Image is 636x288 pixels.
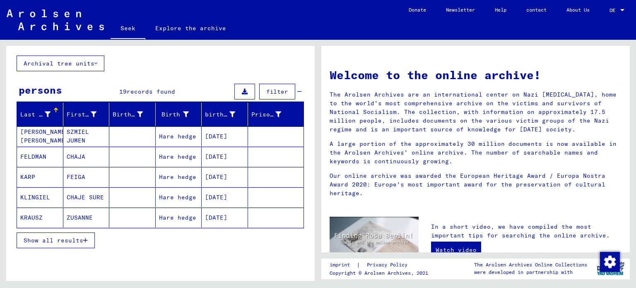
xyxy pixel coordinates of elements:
[111,18,145,40] a: Seek
[24,60,94,67] font: Archival tree units
[20,173,35,181] font: KARP
[109,103,156,126] mat-header-cell: Birth name
[266,88,288,95] font: filter
[67,111,104,118] font: First name
[20,214,43,221] font: KRAUSZ
[259,84,295,99] button: filter
[330,217,419,265] img: video.jpg
[7,10,104,30] img: Arolsen_neg.svg
[19,84,62,96] font: persons
[67,194,104,201] font: CHAJE SURE
[67,173,85,181] font: FEIGA
[17,56,104,71] button: Archival tree units
[205,194,227,201] font: [DATE]
[20,153,46,160] font: FELDMAN
[205,173,227,181] font: [DATE]
[595,258,626,279] img: yv_logo.png
[67,128,89,144] font: SZMIEL JUMEN
[251,108,294,121] div: Prisoner #
[67,153,85,160] font: CHAJA
[330,140,617,165] font: A large portion of the approximately 30 million documents is now available in the Arolsen Archive...
[474,269,573,275] font: were developed in partnership with
[526,7,547,13] font: contact
[330,172,605,197] font: Our online archive was awarded the European Heritage Award / Europa Nostra Award 2020: Europe's m...
[436,246,477,254] font: Watch video
[202,103,248,126] mat-header-cell: birth date
[431,223,610,239] font: In a short video, we have compiled the most important tips for searching the online archive.
[17,232,95,248] button: Show all results
[159,173,196,181] font: Hare hedge
[145,18,236,38] a: Explore the archive
[119,88,127,95] font: 19
[330,270,428,276] font: Copyright © Arolsen Archives, 2021
[357,261,360,269] font: |
[251,111,289,118] font: Prisoner #
[330,91,617,133] font: The Arolsen Archives are an international center on Nazi [MEDICAL_DATA], home to the world's most...
[330,68,541,82] font: Welcome to the online archive!
[113,111,150,118] font: Birth name
[67,108,109,121] div: First name
[20,194,50,201] font: KLINGIEL
[17,103,63,126] mat-header-cell: Last name
[566,7,590,13] font: About Us
[20,128,69,144] font: [PERSON_NAME] [PERSON_NAME]
[159,214,196,221] font: Hare hedge
[409,7,426,13] font: Donate
[367,261,407,268] font: Privacy Policy
[248,103,304,126] mat-header-cell: Prisoner #
[159,108,202,121] div: Birth
[113,108,155,121] div: Birth name
[600,252,619,271] div: Change consent
[360,261,417,269] a: Privacy Policy
[474,261,587,268] font: The Arolsen Archives Online Collections
[205,133,227,140] font: [DATE]
[159,133,196,140] font: Hare hedge
[609,7,615,13] font: DE
[330,261,357,269] a: imprint
[159,153,196,160] font: Hare hedge
[330,261,350,268] font: imprint
[205,111,242,118] font: birth date
[24,237,83,244] font: Show all results
[600,252,620,272] img: Change consent
[161,111,180,118] font: Birth
[159,194,196,201] font: Hare hedge
[155,24,226,32] font: Explore the archive
[20,111,54,118] font: Last name
[446,7,475,13] font: Newsletter
[63,103,110,126] mat-header-cell: First name
[495,7,506,13] font: Help
[205,108,248,121] div: birth date
[156,103,202,126] mat-header-cell: Birth
[431,242,481,258] a: Watch video
[67,214,93,221] font: ZUSANNE
[20,108,63,121] div: Last name
[120,24,135,32] font: Seek
[205,153,227,160] font: [DATE]
[127,88,175,95] font: records found
[205,214,227,221] font: [DATE]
